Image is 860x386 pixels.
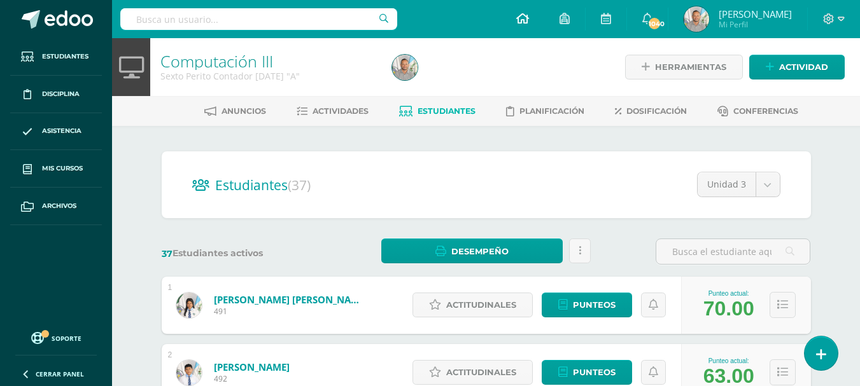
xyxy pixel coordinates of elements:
[719,19,792,30] span: Mi Perfil
[10,188,102,225] a: Archivos
[162,247,316,259] label: Estudiantes activos
[655,55,726,79] span: Herramientas
[451,240,509,263] span: Desempeño
[42,89,80,99] span: Disciplina
[703,357,754,364] div: Punteo actual:
[412,360,533,385] a: Actitudinales
[10,76,102,113] a: Disciplina
[36,369,84,378] span: Cerrar panel
[204,101,266,121] a: Anuncios
[214,361,290,373] a: [PERSON_NAME]
[446,293,516,317] span: Actitudinales
[215,176,311,194] span: Estudiantes
[656,239,810,264] input: Busca el estudiante aquí...
[418,106,476,116] span: Estudiantes
[717,101,798,121] a: Conferencias
[42,163,83,174] span: Mis cursos
[297,101,369,121] a: Actividades
[10,150,102,188] a: Mis cursos
[399,101,476,121] a: Estudiantes
[160,52,377,70] h1: Computación III
[42,126,81,136] span: Asistencia
[626,106,687,116] span: Dosificación
[222,106,266,116] span: Anuncios
[176,293,202,318] img: 1704ea4578f2cac9679e34b38b6a023d.png
[542,360,632,385] a: Punteos
[703,297,754,321] div: 70.00
[176,360,202,385] img: a326223a2d3df36910ff489c7d8b6e73.png
[42,52,88,62] span: Estudiantes
[313,106,369,116] span: Actividades
[381,238,563,263] a: Desempeño
[542,293,632,317] a: Punteos
[42,201,76,211] span: Archivos
[162,248,173,259] span: 37
[168,283,173,292] div: 1
[392,55,418,80] img: 4e16b9bd4254d80dd936efb1f1bc0505.png
[214,306,367,317] span: 491
[506,101,584,121] a: Planificación
[703,290,754,297] div: Punteo actual:
[749,55,845,79] a: Actividad
[52,334,81,343] span: Soporte
[719,8,792,20] span: [PERSON_NAME]
[684,6,709,32] img: 4e16b9bd4254d80dd936efb1f1bc0505.png
[615,101,687,121] a: Dosificación
[160,50,273,72] a: Computación III
[779,55,828,79] span: Actividad
[214,373,290,384] span: 492
[288,176,311,194] span: (37)
[573,293,616,317] span: Punteos
[573,361,616,384] span: Punteos
[120,8,397,30] input: Busca un usuario...
[647,17,661,31] span: 1040
[10,38,102,76] a: Estudiantes
[168,350,173,359] div: 2
[698,172,780,196] a: Unidad 3
[160,70,377,82] div: Sexto Perito Contador Domingo 'A'
[446,361,516,384] span: Actitudinales
[10,113,102,151] a: Asistencia
[625,55,743,79] a: Herramientas
[214,293,367,306] a: [PERSON_NAME] [PERSON_NAME]
[707,172,746,196] span: Unidad 3
[519,106,584,116] span: Planificación
[15,329,97,346] a: Soporte
[733,106,798,116] span: Conferencias
[412,293,533,317] a: Actitudinales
